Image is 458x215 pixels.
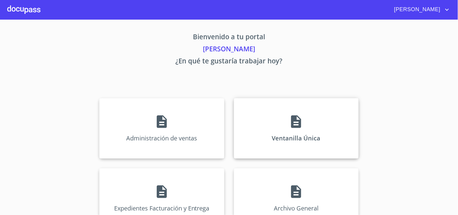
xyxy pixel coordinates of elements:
p: ¿En qué te gustaría trabajar hoy? [43,56,415,68]
p: [PERSON_NAME] [43,44,415,56]
p: Expedientes Facturación y Entrega [114,204,210,212]
p: Administración de ventas [126,134,197,142]
span: [PERSON_NAME] [390,5,444,14]
button: account of current user [390,5,451,14]
p: Ventanilla Única [272,134,321,142]
p: Archivo General [274,204,319,212]
p: Bienvenido a tu portal [43,32,415,44]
